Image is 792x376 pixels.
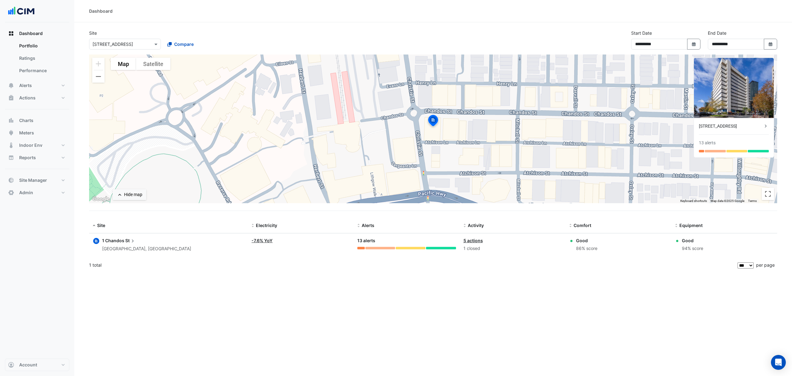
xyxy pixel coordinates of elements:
span: Map data ©2025 Google [711,199,744,203]
app-icon: Indoor Env [8,142,14,148]
app-icon: Meters [8,130,14,136]
button: Show street map [111,58,136,70]
button: Toggle fullscreen view [762,188,774,200]
span: Electricity [256,223,277,228]
span: Activity [468,223,484,228]
span: Meters [19,130,34,136]
img: site-pin-selected.svg [426,114,440,129]
button: Reports [5,151,69,164]
button: Zoom out [92,70,105,83]
app-icon: Dashboard [8,30,14,37]
label: Site [89,30,97,36]
button: Meters [5,127,69,139]
span: Reports [19,155,36,161]
span: Site Manager [19,177,47,183]
span: Charts [19,117,33,124]
div: 94% score [682,245,703,252]
fa-icon: Select Date [691,42,697,47]
button: Site Manager [5,174,69,186]
span: 1 Chandos [102,238,124,243]
img: Company Logo [7,5,35,17]
label: Start Date [631,30,652,36]
a: 5 actions [463,238,483,243]
app-icon: Site Manager [8,177,14,183]
div: [STREET_ADDRESS] [699,123,763,129]
span: Comfort [574,223,591,228]
app-icon: Alerts [8,82,14,89]
span: Compare [174,41,194,47]
button: Actions [5,92,69,104]
button: Alerts [5,79,69,92]
span: Alerts [19,82,32,89]
span: Dashboard [19,30,43,37]
div: 13 alerts [357,237,456,244]
a: Terms (opens in new tab) [748,199,757,203]
span: Account [19,362,37,368]
img: 1 Chandos St [694,58,774,118]
app-icon: Charts [8,117,14,124]
div: 13 alerts [699,140,716,146]
button: Admin [5,186,69,199]
span: per page [756,262,775,268]
label: End Date [708,30,726,36]
a: -7.6% YoY [252,238,273,243]
button: Account [5,359,69,371]
a: Open this area in Google Maps (opens a new window) [91,195,111,203]
button: Zoom in [92,58,105,70]
button: Dashboard [5,27,69,40]
button: Compare [163,39,198,50]
span: Indoor Env [19,142,42,148]
span: Admin [19,190,33,196]
app-icon: Actions [8,95,14,101]
div: Open Intercom Messenger [771,355,786,370]
div: Good [576,237,597,244]
span: Equipment [679,223,703,228]
span: Alerts [362,223,374,228]
div: 86% score [576,245,597,252]
button: Show satellite imagery [136,58,170,70]
a: Performance [14,64,69,77]
button: Charts [5,114,69,127]
button: Keyboard shortcuts [680,199,707,203]
div: Hide map [124,191,142,198]
img: Google [91,195,111,203]
div: [GEOGRAPHIC_DATA], [GEOGRAPHIC_DATA] [102,245,191,252]
span: Site [97,223,105,228]
button: Hide map [113,189,146,200]
div: 1 closed [463,245,562,252]
span: Actions [19,95,36,101]
div: 1 total [89,257,736,273]
div: Dashboard [5,40,69,79]
a: Portfolio [14,40,69,52]
fa-icon: Select Date [768,42,773,47]
div: Good [682,237,703,244]
span: St [125,237,136,244]
button: Indoor Env [5,139,69,151]
app-icon: Admin [8,190,14,196]
div: Dashboard [89,8,113,14]
a: Ratings [14,52,69,64]
app-icon: Reports [8,155,14,161]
